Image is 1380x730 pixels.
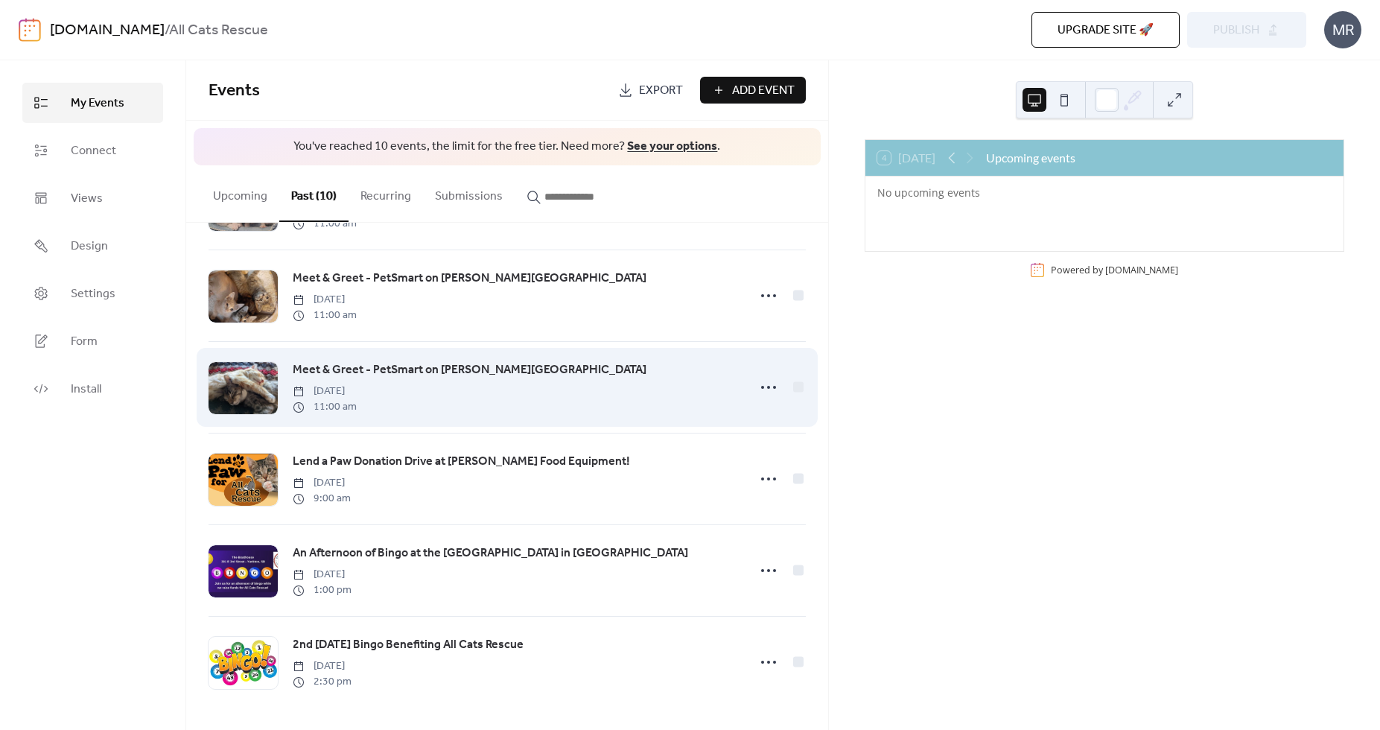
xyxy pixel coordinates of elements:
a: [DOMAIN_NAME] [50,16,165,45]
span: Meet & Greet - PetSmart on [PERSON_NAME][GEOGRAPHIC_DATA] [293,361,646,379]
a: 2nd [DATE] Bingo Benefiting All Cats Rescue [293,635,524,655]
span: Views [71,190,103,208]
div: Powered by [1051,264,1178,276]
span: Install [71,381,101,399]
span: 2nd [DATE] Bingo Benefiting All Cats Rescue [293,636,524,654]
a: Meet & Greet - PetSmart on [PERSON_NAME][GEOGRAPHIC_DATA] [293,269,646,288]
span: 1:00 pm [293,583,352,598]
span: 2:30 pm [293,674,352,690]
span: [DATE] [293,567,352,583]
span: 11:00 am [293,308,357,323]
a: An Afternoon of Bingo at the [GEOGRAPHIC_DATA] in [GEOGRAPHIC_DATA] [293,544,688,563]
span: You've reached 10 events, the limit for the free tier. Need more? . [209,139,806,155]
span: Meet & Greet - PetSmart on [PERSON_NAME][GEOGRAPHIC_DATA] [293,270,646,288]
span: 9:00 am [293,491,351,507]
span: Form [71,333,98,351]
span: [DATE] [293,475,351,491]
span: Connect [71,142,116,160]
span: My Events [71,95,124,112]
span: Events [209,74,260,107]
span: Lend a Paw Donation Drive at [PERSON_NAME] Food Equipment! [293,453,630,471]
a: [DOMAIN_NAME] [1105,264,1178,276]
span: [DATE] [293,292,357,308]
span: 11:00 am [293,216,357,232]
a: Lend a Paw Donation Drive at [PERSON_NAME] Food Equipment! [293,452,630,472]
a: My Events [22,83,163,123]
img: logo [19,18,41,42]
div: Upcoming events [986,149,1075,167]
a: Design [22,226,163,266]
div: No upcoming events [877,185,1332,200]
a: Form [22,321,163,361]
a: See your options [627,135,717,158]
span: Upgrade site 🚀 [1058,22,1154,39]
span: [DATE] [293,384,357,399]
b: / [165,16,169,45]
a: Connect [22,130,163,171]
button: Past (10) [279,165,349,222]
b: All Cats Rescue [169,16,268,45]
a: Install [22,369,163,409]
a: Meet & Greet - PetSmart on [PERSON_NAME][GEOGRAPHIC_DATA] [293,361,646,380]
span: Design [71,238,108,256]
span: An Afternoon of Bingo at the [GEOGRAPHIC_DATA] in [GEOGRAPHIC_DATA] [293,545,688,562]
button: Recurring [349,165,423,220]
button: Upcoming [201,165,279,220]
span: [DATE] [293,658,352,674]
a: Settings [22,273,163,314]
a: Export [607,77,694,104]
span: 11:00 am [293,399,357,415]
span: Export [639,82,683,100]
a: Views [22,178,163,218]
button: Submissions [423,165,515,220]
button: Upgrade site 🚀 [1031,12,1180,48]
span: Settings [71,285,115,303]
div: MR [1324,11,1361,48]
